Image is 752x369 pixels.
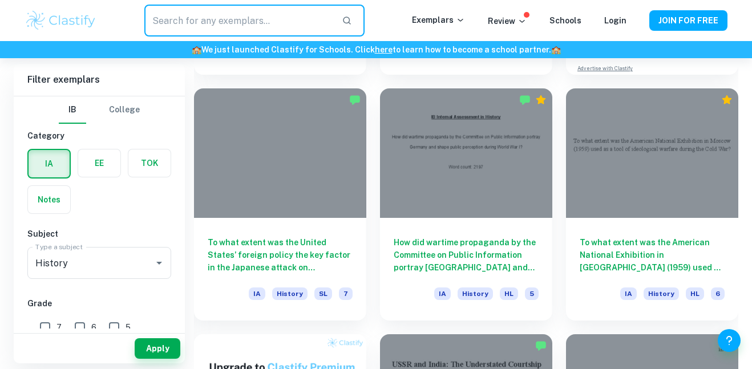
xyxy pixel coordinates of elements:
[519,94,531,106] img: Marked
[27,228,171,240] h6: Subject
[249,287,265,300] span: IA
[549,16,581,25] a: Schools
[144,5,333,37] input: Search for any exemplars...
[151,255,167,271] button: Open
[566,88,738,320] a: To what extent was the American National Exhibition in [GEOGRAPHIC_DATA] (1959) used as a tool of...
[272,287,308,300] span: History
[339,287,353,300] span: 7
[192,45,201,54] span: 🏫
[525,287,539,300] span: 5
[721,94,733,106] div: Premium
[59,96,140,124] div: Filter type choice
[28,186,70,213] button: Notes
[59,96,86,124] button: IB
[56,321,62,334] span: 7
[109,96,140,124] button: College
[434,287,451,300] span: IA
[535,340,547,351] img: Marked
[686,287,704,300] span: HL
[620,287,637,300] span: IA
[604,16,626,25] a: Login
[500,287,518,300] span: HL
[29,150,70,177] button: IA
[126,321,131,334] span: 5
[194,88,366,320] a: To what extent was the United States’ foreign policy the key factor in the Japanese attack on [GE...
[25,9,97,32] img: Clastify logo
[27,129,171,142] h6: Category
[135,338,180,359] button: Apply
[577,64,633,72] a: Advertise with Clastify
[644,287,679,300] span: History
[580,236,725,274] h6: To what extent was the American National Exhibition in [GEOGRAPHIC_DATA] (1959) used as a tool of...
[128,149,171,177] button: TOK
[2,43,750,56] h6: We just launched Clastify for Schools. Click to learn how to become a school partner.
[551,45,561,54] span: 🏫
[380,88,552,320] a: How did wartime propaganda by the Committee on Public Information portray [GEOGRAPHIC_DATA] and s...
[458,287,493,300] span: History
[78,149,120,177] button: EE
[314,287,332,300] span: SL
[488,15,527,27] p: Review
[35,242,83,252] label: Type a subject
[535,94,547,106] div: Premium
[91,321,96,334] span: 6
[27,297,171,310] h6: Grade
[208,236,353,274] h6: To what extent was the United States’ foreign policy the key factor in the Japanese attack on [GE...
[649,10,727,31] button: JOIN FOR FREE
[349,94,361,106] img: Marked
[718,329,741,352] button: Help and Feedback
[412,14,465,26] p: Exemplars
[14,64,185,96] h6: Filter exemplars
[375,45,393,54] a: here
[711,287,725,300] span: 6
[394,236,539,274] h6: How did wartime propaganda by the Committee on Public Information portray [GEOGRAPHIC_DATA] and s...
